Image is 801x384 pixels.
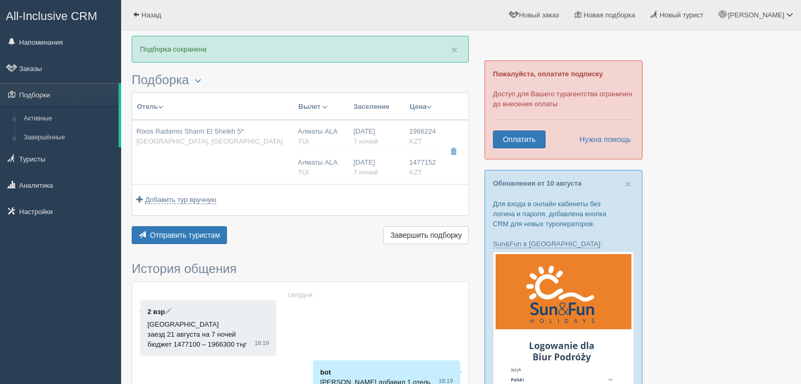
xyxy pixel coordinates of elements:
[493,240,600,248] a: Sun&Fun в [GEOGRAPHIC_DATA]
[298,158,345,177] div: Алматы ALA
[493,239,634,249] p: :
[298,101,329,113] button: Вылет
[298,137,309,145] span: TUI
[1,1,121,29] a: All-Inclusive CRM
[409,101,432,113] button: Цена
[136,196,216,204] a: Добавить тур вручную
[409,168,422,176] span: KZT
[625,178,631,189] button: Close
[147,320,247,348] span: [GEOGRAPHIC_DATA] заезд 21 августа на 7 ночей бюджет 1477100 – 1966300 тңг
[150,231,220,239] span: Отправить туристам
[493,130,546,148] a: Оплатить
[299,103,321,110] span: Вылет
[255,339,269,348] span: 18:19
[136,127,244,135] span: Rixos Radamis Sharm El Sheikh 5*
[584,11,635,19] span: Новая подборка
[493,179,581,187] a: Обновления от 10 августа
[132,261,236,276] span: История общения
[132,36,469,63] div: Подборка сохранена
[132,73,469,87] h3: Подборка
[728,11,784,19] span: [PERSON_NAME]
[353,137,378,145] span: 7 ночей
[19,109,118,128] a: Активные
[353,158,401,177] div: [DATE]
[409,158,436,166] span: 1477152
[298,127,345,146] div: Алматы ALA
[660,11,704,19] span: Новый турист
[409,137,422,145] span: KZT
[298,168,309,176] span: TUI
[493,199,634,229] p: Для входа в онлайн кабинеты без логина и пароля, добавлена кнопка CRM для новых туроператоров.
[147,307,269,317] p: 2 взр
[625,178,631,190] span: ×
[136,101,164,113] button: Отель
[409,127,436,135] span: 1966224
[140,290,460,300] div: сегодня
[142,11,161,19] span: Назад
[349,93,405,120] th: Заселение
[451,44,458,56] span: ×
[353,168,378,176] span: 7 ночей
[320,367,453,377] p: bot
[19,128,118,147] a: Завершённые
[6,9,97,23] span: All-Inclusive CRM
[484,60,642,159] div: Доступ для Вашего турагентства ограничен до внесения оплаты
[519,11,559,19] span: Новый заказ
[353,127,401,146] div: [DATE]
[383,226,469,244] button: Завершить подборку
[451,44,458,55] button: Close
[132,226,227,244] button: Отправить туристам
[493,70,603,78] b: Пожалуйста, оплатите подписку
[145,196,216,204] span: Добавить тур вручную
[390,231,462,239] span: Завершить подборку
[136,137,283,145] span: [GEOGRAPHIC_DATA], [GEOGRAPHIC_DATA]
[572,130,631,148] a: Нужна помощь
